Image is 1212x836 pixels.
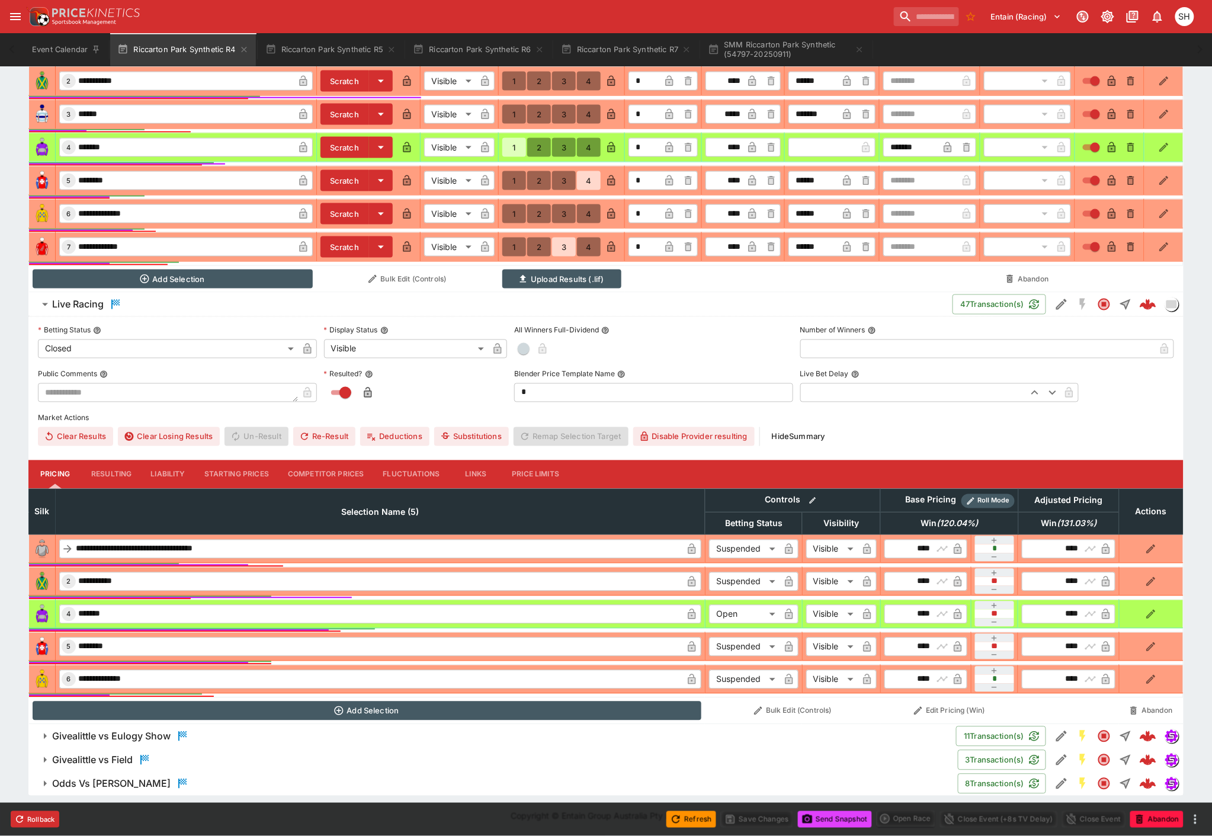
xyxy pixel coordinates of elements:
button: SGM Disabled [1072,294,1094,315]
button: 2 [527,171,551,190]
button: Add Selection [33,702,702,720]
p: All Winners Full-Dividend [514,325,599,335]
button: Event Calendar [25,33,108,66]
div: Visible [806,638,858,656]
button: 47Transaction(s) [953,294,1046,315]
button: SGM Enabled [1072,773,1094,795]
th: Silk [29,489,56,534]
img: runner 5 [33,638,52,656]
span: 5 [65,177,73,185]
button: Disable Provider resulting [633,427,755,446]
img: runner 6 [33,670,52,689]
th: Controls [705,489,880,512]
svg: Closed [1097,777,1111,791]
button: Straight [1115,726,1136,747]
img: runner 4 [33,605,52,624]
button: Substitutions [434,427,509,446]
button: Price Limits [502,460,569,489]
button: 11Transaction(s) [956,726,1046,747]
div: 783647b9-95b5-43d6-bf54-4dfee91b01cf [1140,776,1156,792]
button: 2 [527,105,551,124]
button: 4 [577,72,601,91]
button: Scratch [320,71,369,92]
button: 4 [577,138,601,157]
p: Betting Status [38,325,91,335]
img: logo-cerberus--red.svg [1140,752,1156,768]
button: Live Bet Delay [851,370,860,379]
div: Visible [324,339,489,358]
button: Betting Status [93,326,101,335]
button: 4 [577,238,601,257]
button: Resulting [82,460,141,489]
button: Scratch [320,137,369,158]
button: Blender Price Template Name [617,370,626,379]
button: Riccarton Park Synthetic R6 [406,33,552,66]
button: Closed [1094,726,1115,747]
svg: Closed [1097,729,1111,744]
button: Liability [141,460,194,489]
div: Open [709,605,780,624]
img: simulator [1165,777,1178,790]
a: 54cc45e9-e68f-4db3-8a8f-171df25da589 [1136,748,1160,772]
img: liveracing [1165,298,1178,311]
div: Visible [806,572,858,591]
button: Edit Detail [1051,294,1072,315]
h6: Live Racing [52,299,104,311]
button: Rollback [11,811,59,828]
span: Re-Result [293,427,355,446]
img: PriceKinetics Logo [26,5,50,28]
div: Visible [424,138,476,157]
div: Visible [424,238,476,257]
button: Riccarton Park Synthetic R7 [554,33,699,66]
input: search [894,7,959,26]
img: simulator [1165,754,1178,767]
button: 4 [577,105,601,124]
button: No Bookmarks [961,7,980,26]
button: open drawer [5,6,26,27]
button: Abandon [1123,702,1179,720]
div: Visible [806,540,858,559]
span: 3 [65,110,73,118]
button: Links [449,460,502,489]
span: Win(120.04%) [908,517,991,531]
span: 7 [65,243,73,251]
img: logo-cerberus--red.svg [1140,728,1156,745]
p: Blender Price Template Name [514,369,615,379]
button: 3Transaction(s) [958,750,1046,770]
button: 3 [552,105,576,124]
th: Actions [1119,489,1183,534]
svg: Closed [1097,297,1111,312]
img: runner 2 [33,572,52,591]
a: 1ede6c5e-a03b-40ec-9a0f-6d158f270c68 [1136,293,1160,316]
span: Mark an event as closed and abandoned. [1130,812,1184,824]
svg: Closed [1097,753,1111,767]
button: 1 [502,171,526,190]
div: simulator [1165,753,1179,767]
button: more [1188,812,1203,827]
button: Add Selection [33,270,313,289]
button: Upload Results (.lif) [502,270,621,289]
img: Sportsbook Management [52,20,116,25]
div: c5f5474f-1e80-41d8-b6de-072ac93124db [1140,728,1156,745]
div: Suspended [709,638,780,656]
button: Straight [1115,773,1136,795]
img: logo-cerberus--red.svg [1140,296,1156,313]
button: Number of Winners [868,326,876,335]
a: c5f5474f-1e80-41d8-b6de-072ac93124db [1136,725,1160,748]
button: 1 [502,138,526,157]
span: 4 [65,610,73,619]
button: 3 [552,238,576,257]
button: 1 [502,204,526,223]
button: 3 [552,138,576,157]
div: 1ede6c5e-a03b-40ec-9a0f-6d158f270c68 [1140,296,1156,313]
button: Live Racing [28,293,953,316]
button: Notifications [1147,6,1168,27]
button: Resulted? [365,370,373,379]
div: Visible [424,72,476,91]
div: split button [877,811,935,827]
span: Betting Status [712,517,796,531]
button: Scratch [320,236,369,258]
img: blank-silk.png [33,540,52,559]
span: Win(131.03%) [1028,517,1110,531]
button: Riccarton Park Synthetic R5 [258,33,404,66]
